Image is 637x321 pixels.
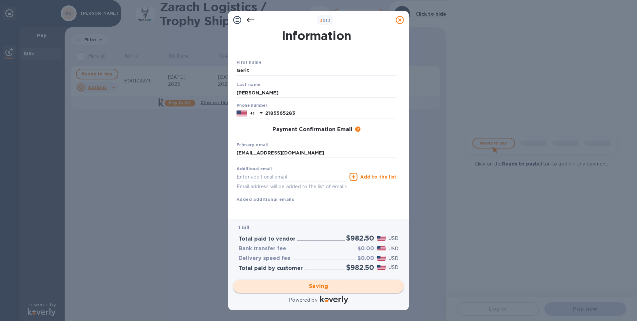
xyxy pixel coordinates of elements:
[357,246,374,252] h3: $0.00
[289,297,317,304] p: Powered by
[357,255,374,262] h3: $0.00
[346,234,374,242] h2: $982.50
[377,265,386,270] img: USD
[377,256,386,261] img: USD
[320,18,322,23] span: 3
[239,255,291,262] h3: Delivery speed fee
[377,236,386,241] img: USD
[320,296,348,304] img: Logo
[239,236,296,242] h3: Total paid to vendor
[237,183,347,191] p: Email address will be added to the list of emails
[320,18,331,23] b: of 3
[237,110,247,117] img: US
[237,15,396,43] h1: Payment Contact Information
[360,174,396,180] u: Add to the list
[388,264,398,271] p: USD
[346,263,374,272] h2: $982.50
[237,197,294,202] b: Added additional emails
[388,245,398,252] p: USD
[239,246,286,252] h3: Bank transfer fee
[237,82,261,87] b: Last name
[237,142,269,147] b: Primary email
[237,172,347,182] input: Enter additional email
[388,255,398,262] p: USD
[377,246,386,251] img: USD
[237,66,396,76] input: Enter your first name
[239,265,303,272] h3: Total paid by customer
[265,108,396,118] input: Enter your phone number
[239,225,249,230] b: 1 bill
[250,110,255,117] p: +1
[237,88,396,98] input: Enter your last name
[237,167,272,171] label: Additional email
[273,126,352,133] h3: Payment Confirmation Email
[388,235,398,242] p: USD
[237,148,396,158] input: Enter your primary name
[237,60,262,65] b: First name
[237,104,267,108] label: Phone number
